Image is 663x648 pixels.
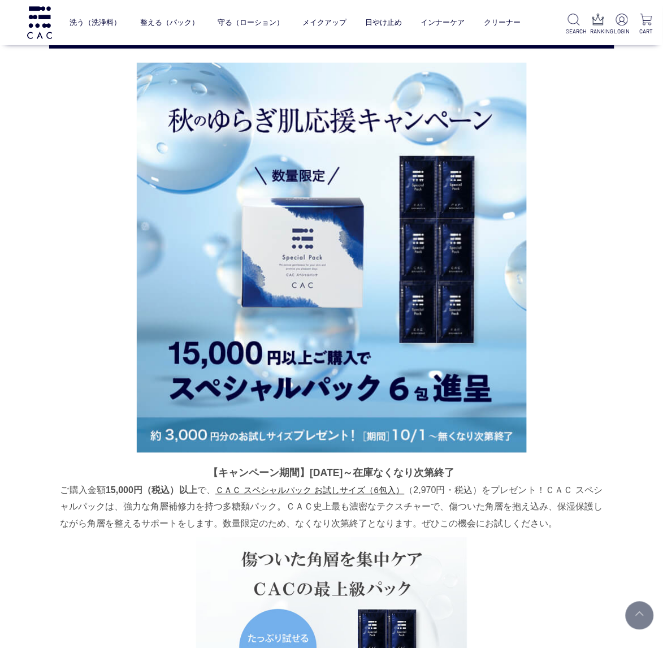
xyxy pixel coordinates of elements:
[60,482,603,532] p: ご購入金額 で、 （2,970円・税込）をプレゼント！ＣＡＣ スペシャルパックは、強力な角層補修力を持つ多糖類パック。ＣＡＣ史上最も濃密なテクスチャーで、傷ついた角層を抱え込み、保湿保護しながら...
[366,10,402,36] a: 日やけ止め
[218,10,284,36] a: 守る（ローション）
[566,14,582,36] a: SEARCH
[639,14,654,36] a: CART
[70,10,122,36] a: 洗う（洗浄料）
[591,27,606,36] p: RANKING
[614,27,630,36] p: LOGIN
[639,27,654,36] p: CART
[302,10,346,36] a: メイクアップ
[614,14,630,36] a: LOGIN
[591,14,606,36] a: RANKING
[137,63,527,453] img: スペシャルパックお試し進呈
[106,486,197,495] span: 15,000円（税込）以上
[484,10,521,36] a: クリーナー
[421,10,465,36] a: インナーケア
[566,27,582,36] p: SEARCH
[60,464,603,482] p: 【キャンペーン期間】[DATE]～在庫なくなり次第終了
[140,10,199,36] a: 整える（パック）
[215,486,404,495] a: ＣＡＣ スペシャルパック お試しサイズ（6包入）
[25,6,54,38] img: logo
